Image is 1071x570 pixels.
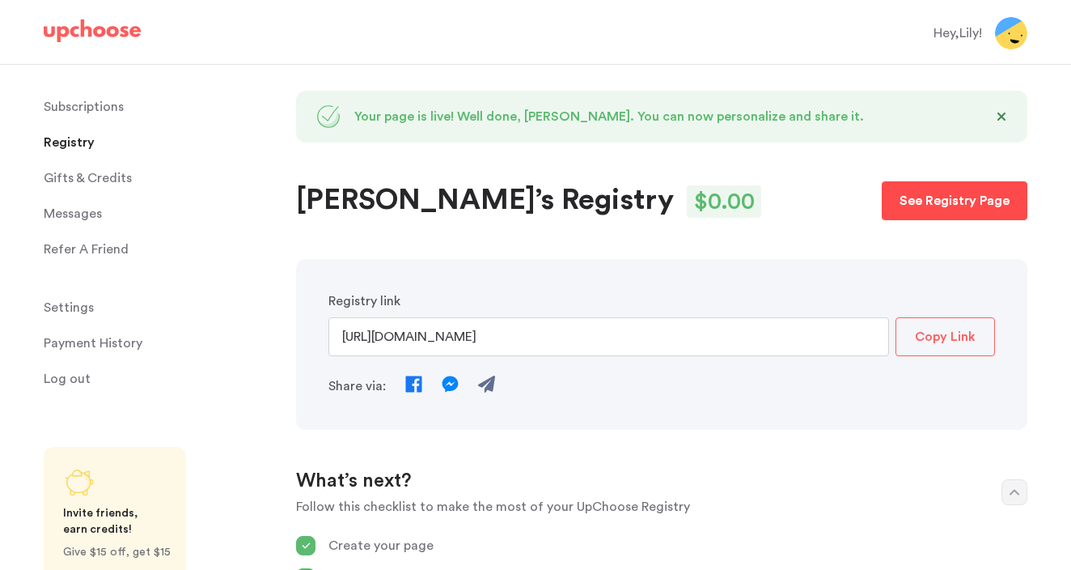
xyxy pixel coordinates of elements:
a: UpChoose [44,19,141,49]
img: Messenger [442,376,459,393]
a: Registry [44,126,277,159]
img: Send Email [478,376,495,393]
p: Payment History [44,327,142,359]
p: Refer A Friend [44,233,129,266]
p: Registry link [328,291,889,311]
span: Gifts & Credits [44,162,132,194]
a: Refer A Friend [44,233,277,266]
div: $ 0.00 [687,185,761,218]
a: Messages [44,198,277,230]
a: Settings [44,291,277,324]
div: Hey, Lily ! [933,23,982,43]
a: See Registry Page [882,181,1027,220]
img: Facebook [405,376,422,393]
span: Settings [44,291,94,324]
p: See Registry Page [900,191,1010,211]
p: Copy Link [915,327,976,347]
a: Payment History [44,327,277,359]
h1: [PERSON_NAME]’s Registry [296,181,674,220]
span: Messages [44,198,102,230]
span: Registry [44,126,95,159]
img: UpChoose [44,19,141,42]
a: Log out [44,363,277,395]
p: Follow this checklist to make the most of your UpChoose Registry [296,497,985,517]
p: Create your page [328,536,1027,555]
a: Gifts & Credits [44,162,277,194]
p: Share via: [328,376,386,396]
a: Subscriptions [44,91,277,123]
p: Subscriptions [44,91,124,123]
span: Log out [44,363,91,395]
p: Your page is live! Well done, [PERSON_NAME]. You can now personalize and share it. [354,107,982,126]
button: Copy Link [895,317,995,356]
h2: What’s next? [296,469,985,495]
